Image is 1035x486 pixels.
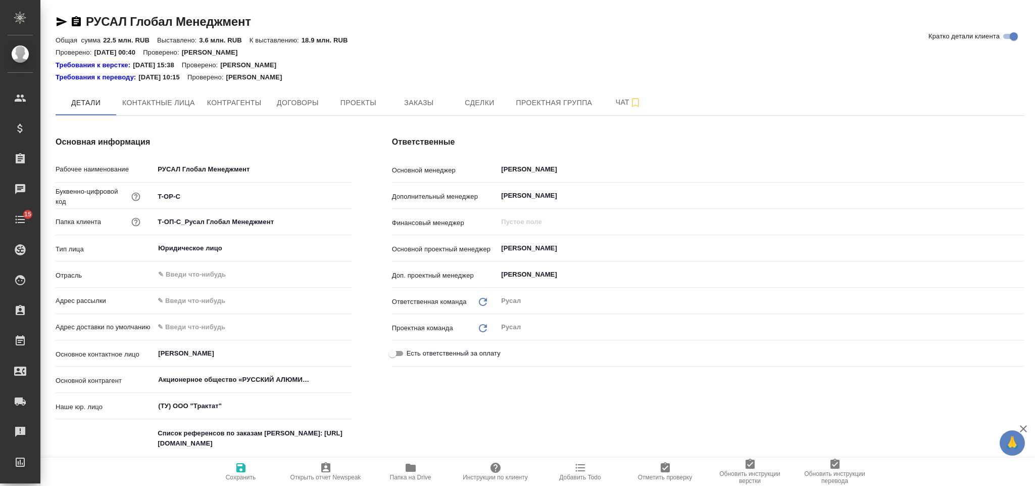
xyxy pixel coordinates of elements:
[392,271,498,281] p: Доп. проектный менеджер
[182,49,245,56] p: [PERSON_NAME]
[70,16,82,28] button: Скопировать ссылку
[346,274,348,276] button: Open
[122,97,195,109] span: Контактные лица
[392,136,1024,148] h4: Ответственные
[56,60,133,70] div: Нажми, чтобы открыть папку с инструкцией
[129,190,142,203] button: Нужен для формирования номера заказа/сделки
[392,165,498,175] p: Основной менеджер
[392,244,498,254] p: Основной проектный менеджер
[154,162,351,176] input: ✎ Введи что-нибудь
[455,97,504,109] span: Сделки
[220,60,284,70] p: [PERSON_NAME]
[154,214,351,229] input: ✎ Введи что-нибудь
[86,15,251,28] a: РУСАЛ Глобал Менеджмент
[559,474,601,481] span: Добавить Todo
[604,96,653,109] span: Чат
[56,402,154,412] p: Наше юр. лицо
[273,97,322,109] span: Договоры
[56,322,154,332] p: Адрес доставки по умолчанию
[138,72,187,82] p: [DATE] 10:15
[187,72,226,82] p: Проверено:
[154,189,351,204] input: ✎ Введи что-нибудь
[56,217,101,227] p: Папка клиента
[103,36,157,44] p: 22.5 млн. RUB
[1018,195,1020,197] button: Open
[56,72,138,82] div: Нажми, чтобы открыть папку с инструкцией
[56,164,154,174] p: Рабочее наименование
[500,216,1000,228] input: Пустое поле
[56,349,154,360] p: Основное контактное лицо
[199,458,283,486] button: Сохранить
[56,36,103,44] p: Общая сумма
[56,244,154,254] p: Тип лица
[334,97,382,109] span: Проекты
[182,60,221,70] p: Проверено:
[143,49,182,56] p: Проверено:
[799,470,871,484] span: Обновить инструкции перевода
[453,458,538,486] button: Инструкции по клиенту
[56,296,154,306] p: Адрес рассылки
[1018,168,1020,170] button: Open
[1018,274,1020,276] button: Open
[623,458,708,486] button: Отметить проверку
[638,474,692,481] span: Отметить проверку
[157,36,199,44] p: Выставлено:
[56,376,154,386] p: Основной контрагент
[290,474,361,481] span: Открыть отчет Newspeak
[199,36,249,44] p: 3.6 млн. RUB
[395,97,443,109] span: Заказы
[157,269,314,281] input: ✎ Введи что-нибудь
[346,379,348,381] button: Open
[368,458,453,486] button: Папка на Drive
[18,209,37,219] span: 15
[346,247,348,249] button: Open
[56,49,94,56] p: Проверено:
[392,297,467,307] p: Ответственная команда
[346,352,348,355] button: Open
[56,60,133,70] a: Требования к верстке:
[1000,430,1025,456] button: 🙏
[133,60,182,70] p: [DATE] 15:38
[392,323,453,333] p: Проектная команда
[793,458,877,486] button: Обновить инструкции перевода
[390,474,431,481] span: Папка на Drive
[928,31,1000,41] span: Кратко детали клиента
[392,218,498,228] p: Финансовый менеджер
[94,49,143,56] p: [DATE] 00:40
[154,293,351,308] input: ✎ Введи что-нибудь
[56,187,129,207] p: Буквенно-цифровой код
[516,97,592,109] span: Проектная группа
[62,97,110,109] span: Детали
[56,72,138,82] a: Требования к переводу:
[714,470,786,484] span: Обновить инструкции верстки
[226,72,289,82] p: [PERSON_NAME]
[283,458,368,486] button: Открыть отчет Newspeak
[56,271,154,281] p: Отрасль
[3,207,38,232] a: 15
[708,458,793,486] button: Обновить инструкции верстки
[346,405,348,407] button: Open
[129,215,142,229] button: Название для папки на drive. Если его не заполнить, мы не сможем создать папку для клиента
[629,97,642,109] svg: Подписаться
[56,16,68,28] button: Скопировать ссылку для ЯМессенджера
[250,36,302,44] p: К выставлению:
[1004,432,1021,454] span: 🙏
[56,136,352,148] h4: Основная информация
[226,474,256,481] span: Сохранить
[463,474,528,481] span: Инструкции по клиенту
[392,192,498,202] p: Дополнительный менеджер
[154,320,351,334] input: ✎ Введи что-нибудь
[538,458,623,486] button: Добавить Todo
[1018,247,1020,249] button: Open
[407,348,501,359] span: Есть ответственный за оплату
[302,36,356,44] p: 18.9 млн. RUB
[207,97,262,109] span: Контрагенты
